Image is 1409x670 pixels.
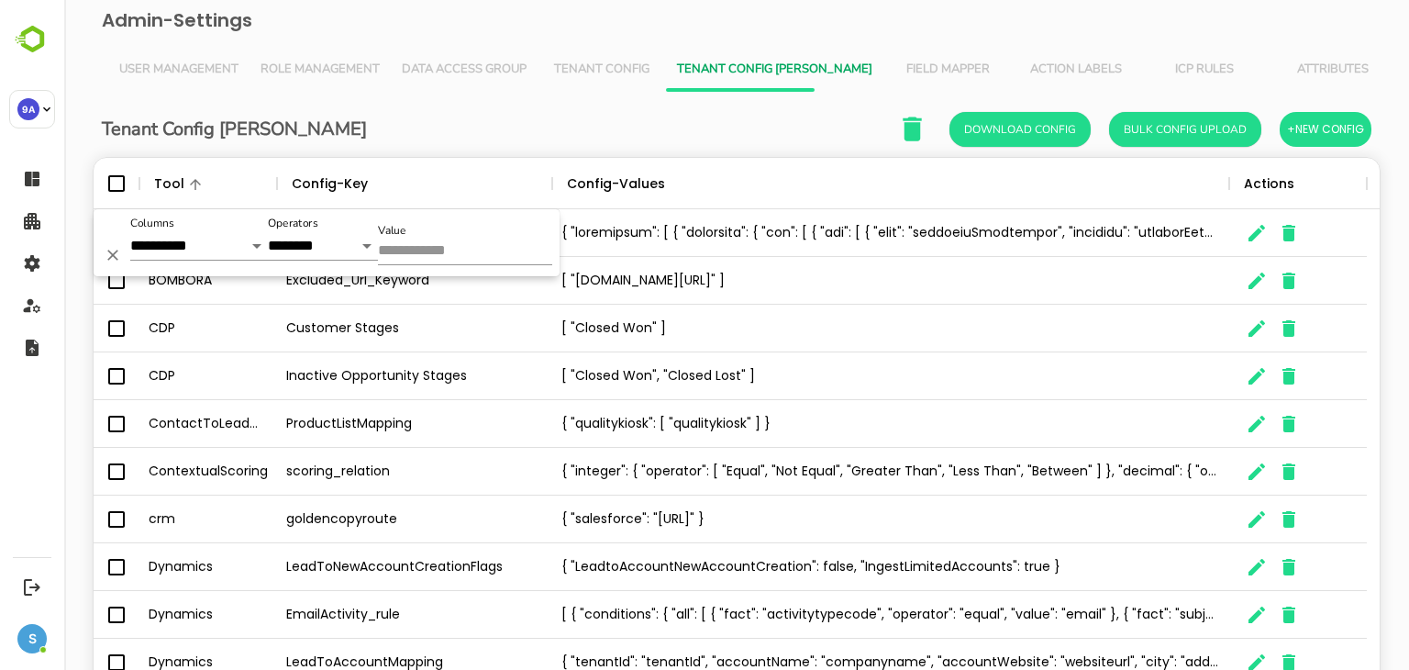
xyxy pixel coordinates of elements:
[1215,112,1307,147] button: +New Config
[338,62,462,77] span: Data Access Group
[488,543,1165,591] div: { "LeadtoAccountNewAccountCreation": false, "IngestLimitedAccounts": true }
[75,305,213,352] div: CDP
[503,158,601,209] div: Config-Values
[488,591,1165,639] div: [ { "conditions": { "all": [ { "fact": "activitytypecode", "operator": "equal", "value": "email" ...
[885,112,1026,147] button: Download Config
[1215,62,1322,77] span: Attributes
[75,496,213,543] div: crm
[213,591,488,639] div: EmailActivity_rule
[1180,158,1230,209] div: Actions
[90,158,120,209] div: Tool
[1087,62,1193,77] span: ICP Rules
[37,243,61,267] button: Delete
[488,448,1165,496] div: { "integer": { "operator": [ "Equal", "Not Equal", "Greater Than", "Less Than", "Between" ] }, "d...
[213,448,488,496] div: scoring_relation
[17,624,47,653] div: S
[75,448,213,496] div: ContextualScoring
[213,305,488,352] div: Customer Stages
[75,257,213,305] div: BOMBORA
[9,22,56,57] img: BambooboxLogoMark.f1c84d78b4c51b1a7b5f700c9845e183.svg
[66,218,110,229] label: Columns
[601,173,623,195] button: Sort
[213,496,488,543] div: goldencopyroute
[213,352,488,400] div: Inactive Opportunity Stages
[613,62,808,77] span: Tenant Config [PERSON_NAME]
[304,173,326,195] button: Sort
[830,62,937,77] span: Field Mapper
[213,257,488,305] div: Excluded_Url_Keyword
[488,257,1165,305] div: [ "[DOMAIN_NAME][URL]" ]
[196,62,316,77] span: Role Management
[75,543,213,591] div: Dynamics
[120,173,142,195] button: Sort
[44,48,1301,92] div: Vertical tabs example
[75,591,213,639] div: Dynamics
[488,305,1165,352] div: [ "Closed Won" ]
[17,98,39,120] div: 9A
[19,575,44,599] button: Logout
[213,400,488,448] div: ProductListMapping
[213,543,488,591] div: LeadToNewAccountCreationFlags
[227,158,304,209] div: Config-Key
[488,352,1165,400] div: [ "Closed Won", "Closed Lost" ]
[488,496,1165,543] div: { "salesforce": "[URL]" }
[488,400,1165,448] div: { "qualitykiosk": [ "qualitykiosk" ] }
[75,352,213,400] div: CDP
[38,115,303,144] h6: Tenant Config [PERSON_NAME]
[55,62,174,77] span: User Management
[1223,117,1300,141] span: +New Config
[204,218,254,229] label: Operators
[484,62,591,77] span: Tenant Config
[959,62,1065,77] span: Action Labels
[314,226,342,237] label: Value
[75,400,213,448] div: ContactToLeadMapping
[1045,112,1197,147] button: Bulk Config Upload
[488,209,1165,257] div: { "loremipsum": [ { "dolorsita": { "con": [ { "adi": [ { "elit": "seddoeiuSmodtempor", "incididu"...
